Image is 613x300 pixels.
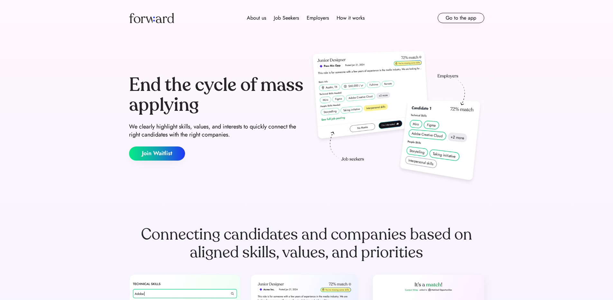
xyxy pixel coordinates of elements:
[129,146,185,161] button: Join Waitlist
[438,13,484,23] button: Go to the app
[274,14,299,22] div: Job Seekers
[247,14,266,22] div: About us
[129,225,484,261] div: Connecting candidates and companies based on aligned skills, values, and priorities
[309,49,484,187] img: hero-image.png
[129,123,304,139] div: We clearly highlight skills, values, and interests to quickly connect the right candidates with t...
[129,13,174,23] img: Forward logo
[337,14,365,22] div: How it works
[307,14,329,22] div: Employers
[129,75,304,115] div: End the cycle of mass applying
